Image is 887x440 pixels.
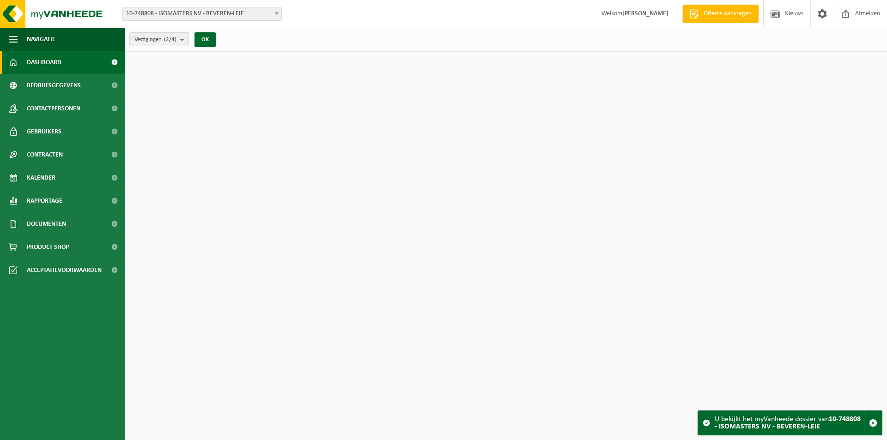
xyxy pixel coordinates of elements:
count: (2/4) [164,36,176,42]
span: Rapportage [27,189,62,212]
div: U bekijkt het myVanheede dossier van [715,411,864,435]
span: Bedrijfsgegevens [27,74,81,97]
span: Contactpersonen [27,97,80,120]
strong: [PERSON_NAME] [622,10,668,17]
span: Vestigingen [134,33,176,47]
span: Acceptatievoorwaarden [27,259,102,282]
span: Contracten [27,143,63,166]
strong: 10-748808 - ISOMASTERS NV - BEVEREN-LEIE [715,416,861,430]
span: Documenten [27,212,66,235]
a: Offerte aanvragen [682,5,759,23]
button: OK [194,32,216,47]
span: Offerte aanvragen [701,9,754,18]
span: Kalender [27,166,55,189]
span: 10-748808 - ISOMASTERS NV - BEVEREN-LEIE [122,7,281,20]
span: Gebruikers [27,120,61,143]
span: Product Shop [27,235,69,259]
span: 10-748808 - ISOMASTERS NV - BEVEREN-LEIE [122,7,282,21]
span: Navigatie [27,28,55,51]
span: Dashboard [27,51,61,74]
button: Vestigingen(2/4) [129,32,189,46]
